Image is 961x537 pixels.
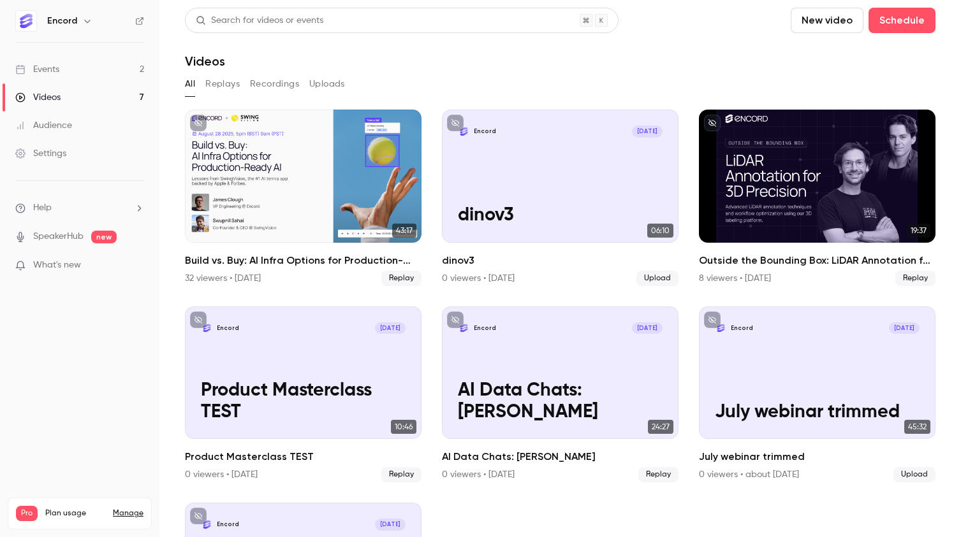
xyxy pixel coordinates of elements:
button: Uploads [309,74,345,94]
span: Replay [381,271,422,286]
span: Replay [895,271,935,286]
div: 0 viewers • about [DATE] [699,468,799,481]
button: unpublished [190,508,207,524]
span: [DATE] [632,125,663,138]
h2: dinov3 [442,253,679,268]
h2: Outside the Bounding Box: LiDAR Annotation for 3D Precision [699,253,935,268]
div: Audience [15,119,72,132]
h2: AI Data Chats: [PERSON_NAME] [442,449,679,464]
p: July webinar trimmed [715,402,920,424]
span: [DATE] [375,322,406,334]
img: AI Data Chats: Martine Wauben [201,519,213,531]
a: 19:37Outside the Bounding Box: LiDAR Annotation for 3D Precision8 viewers • [DATE]Replay [699,110,935,286]
button: unpublished [447,115,464,131]
h2: Product Masterclass TEST [185,449,422,464]
a: SpeakerHub [33,230,84,243]
h6: Encord [47,15,77,27]
img: Product Masterclass TEST [201,322,213,334]
a: AI Data Chats: Andrew TraskEncord[DATE]AI Data Chats: [PERSON_NAME]24:27AI Data Chats: [PERSON_NA... [442,306,679,483]
div: 0 viewers • [DATE] [185,468,258,481]
div: Settings [15,147,66,160]
span: 19:37 [907,224,930,238]
h1: Videos [185,54,225,69]
span: 06:10 [647,224,673,238]
img: Encord [16,11,36,31]
div: Search for videos or events [196,14,323,27]
a: 43:17Build vs. Buy: AI Infra Options for Production-Ready AI32 viewers • [DATE]Replay [185,110,422,286]
a: July webinar trimmedEncord[DATE]July webinar trimmed45:32July webinar trimmed0 viewers • about [D... [699,306,935,483]
li: AI Data Chats: Andrew Trask [442,306,679,483]
h2: Build vs. Buy: AI Infra Options for Production-Ready AI [185,253,422,268]
h2: July webinar trimmed [699,449,935,464]
div: Events [15,63,59,76]
div: 0 viewers • [DATE] [442,272,515,285]
button: New video [791,8,863,33]
button: unpublished [704,311,721,328]
p: Encord [474,127,496,136]
span: [DATE] [632,322,663,334]
span: 43:17 [392,224,416,238]
span: Plan usage [45,508,105,519]
li: Outside the Bounding Box: LiDAR Annotation for 3D Precision [699,110,935,286]
p: dinov3 [458,205,663,227]
a: dinov3Encord[DATE]dinov306:10dinov30 viewers • [DATE]Upload [442,110,679,286]
li: July webinar trimmed [699,306,935,483]
li: Build vs. Buy: AI Infra Options for Production-Ready AI [185,110,422,286]
span: Upload [636,271,679,286]
button: Replays [205,74,240,94]
button: unpublished [190,115,207,131]
span: new [91,231,117,243]
span: Help [33,201,52,215]
p: Encord [217,520,239,529]
div: 32 viewers • [DATE] [185,272,261,285]
a: Manage [113,508,143,519]
span: Replay [381,467,422,482]
span: 10:46 [391,420,416,434]
div: 8 viewers • [DATE] [699,272,771,285]
section: Videos [185,8,935,529]
span: 45:32 [904,420,930,434]
p: Encord [474,324,496,333]
li: help-dropdown-opener [15,201,144,215]
iframe: Noticeable Trigger [129,260,144,271]
p: Encord [217,324,239,333]
span: Pro [16,506,38,521]
span: Upload [893,467,935,482]
span: [DATE] [889,322,920,334]
img: AI Data Chats: Andrew Trask [458,322,470,334]
a: Product Masterclass TESTEncord[DATE]Product Masterclass TEST10:46Product Masterclass TEST0 viewer... [185,306,422,483]
button: unpublished [447,311,464,328]
button: All [185,74,195,94]
span: Replay [638,467,679,482]
li: dinov3 [442,110,679,286]
img: dinov3 [458,125,470,138]
div: 0 viewers • [DATE] [442,468,515,481]
span: [DATE] [375,519,406,531]
p: Product Masterclass TEST [201,380,406,423]
span: What's new [33,259,81,272]
button: unpublished [704,115,721,131]
p: AI Data Chats: [PERSON_NAME] [458,380,663,423]
div: Videos [15,91,61,104]
img: July webinar trimmed [715,322,727,334]
button: unpublished [190,311,207,328]
button: Schedule [869,8,935,33]
p: Encord [731,324,753,333]
li: Product Masterclass TEST [185,306,422,483]
button: Recordings [250,74,299,94]
span: 24:27 [648,420,673,434]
